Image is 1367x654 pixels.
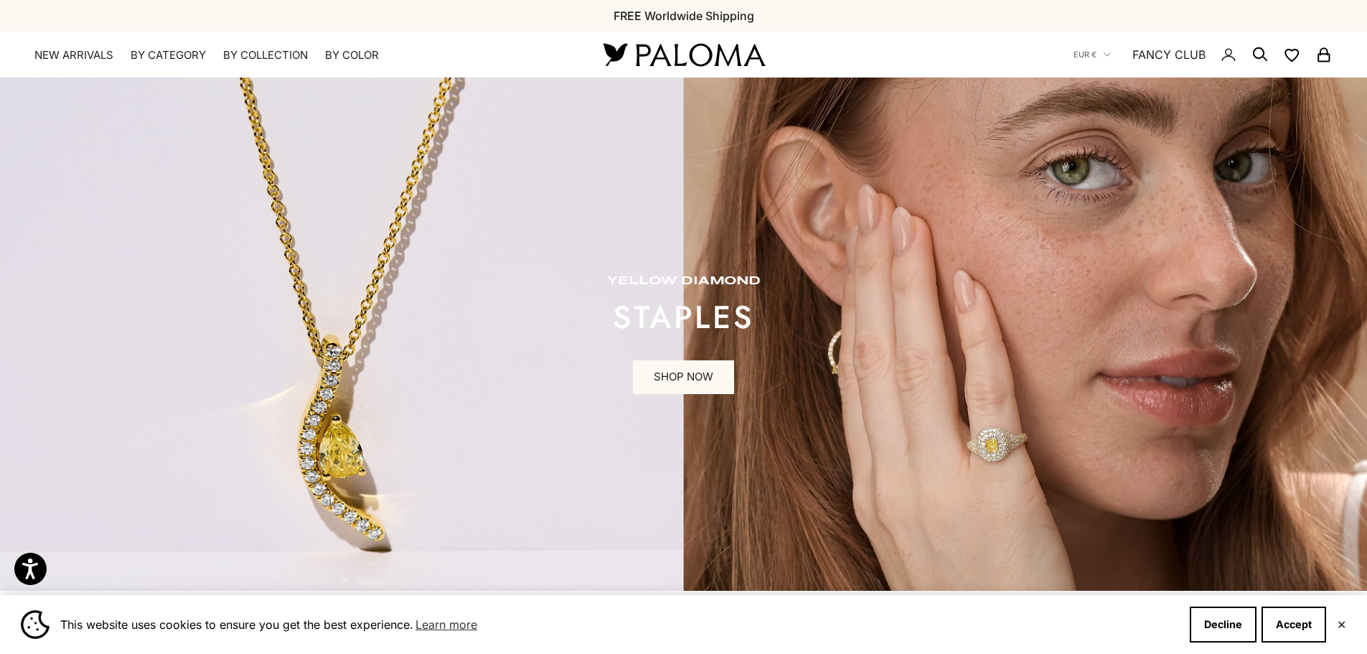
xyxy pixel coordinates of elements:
[607,274,761,289] p: yellow diamond
[607,303,761,332] p: STAPLES
[1190,607,1256,643] button: Decline
[60,614,1178,635] span: This website uses cookies to ensure you get the best experience.
[1074,48,1096,61] span: EUR €
[21,610,50,639] img: Cookie banner
[614,6,754,25] p: FREE Worldwide Shipping
[223,48,308,62] summary: By Collection
[34,48,113,62] a: NEW ARRIVALS
[1074,48,1111,61] button: EUR €
[413,614,479,635] a: Learn more
[325,48,379,62] summary: By Color
[1132,45,1206,64] a: FANCY CLUB
[131,48,206,62] summary: By Category
[34,48,569,62] nav: Primary navigation
[1074,32,1333,78] nav: Secondary navigation
[633,360,734,395] a: SHOP NOW
[1337,620,1346,629] button: Close
[1262,607,1326,643] button: Accept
